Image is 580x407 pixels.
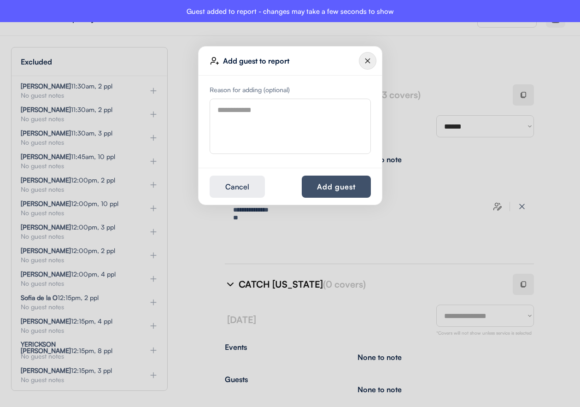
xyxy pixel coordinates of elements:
button: Add guest [302,176,371,198]
img: user-plus-01.svg [210,56,219,65]
img: Group%2010124643.svg [359,52,376,70]
div: Add guest to report [223,57,359,65]
button: Cancel [210,176,265,198]
div: Reason for adding (optional) [210,87,371,93]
